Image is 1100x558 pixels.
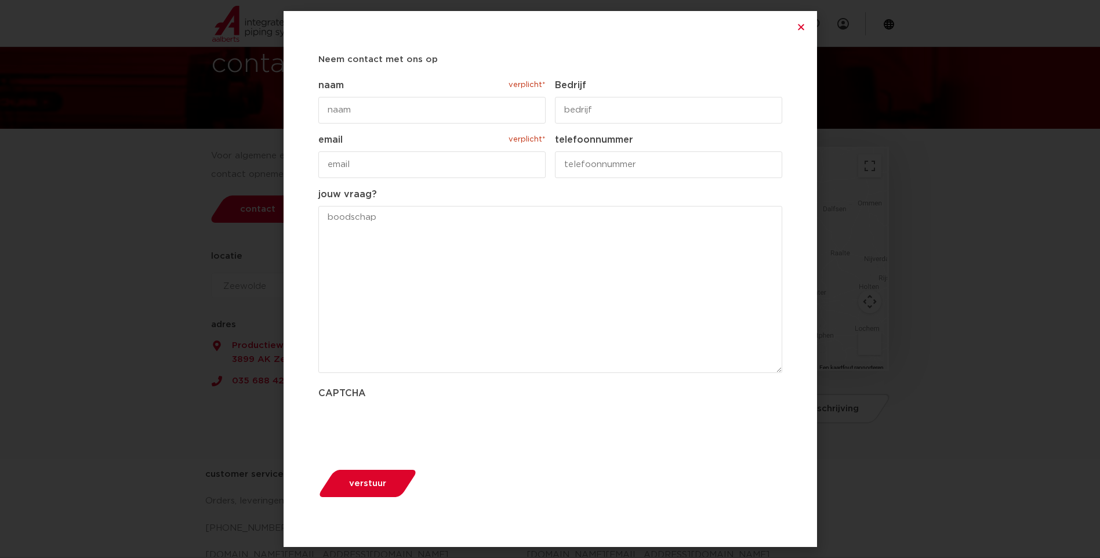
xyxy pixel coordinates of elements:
[555,133,782,147] label: telefoonnummer
[318,97,546,124] input: naam
[349,479,386,488] span: verstuur
[318,133,546,147] label: email
[555,78,782,92] label: Bedrijf
[507,133,546,147] span: verplicht*
[507,78,546,92] span: verplicht*
[555,97,782,124] input: bedrijf
[555,151,782,178] input: telefoonnummer
[318,405,495,450] iframe: reCAPTCHA
[318,50,782,69] h5: Neem contact met ons op
[318,386,782,400] label: CAPTCHA
[797,23,805,31] a: Close
[314,469,420,498] button: verstuur
[318,78,546,92] label: naam
[318,151,546,178] input: email
[318,187,782,201] label: jouw vraag?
